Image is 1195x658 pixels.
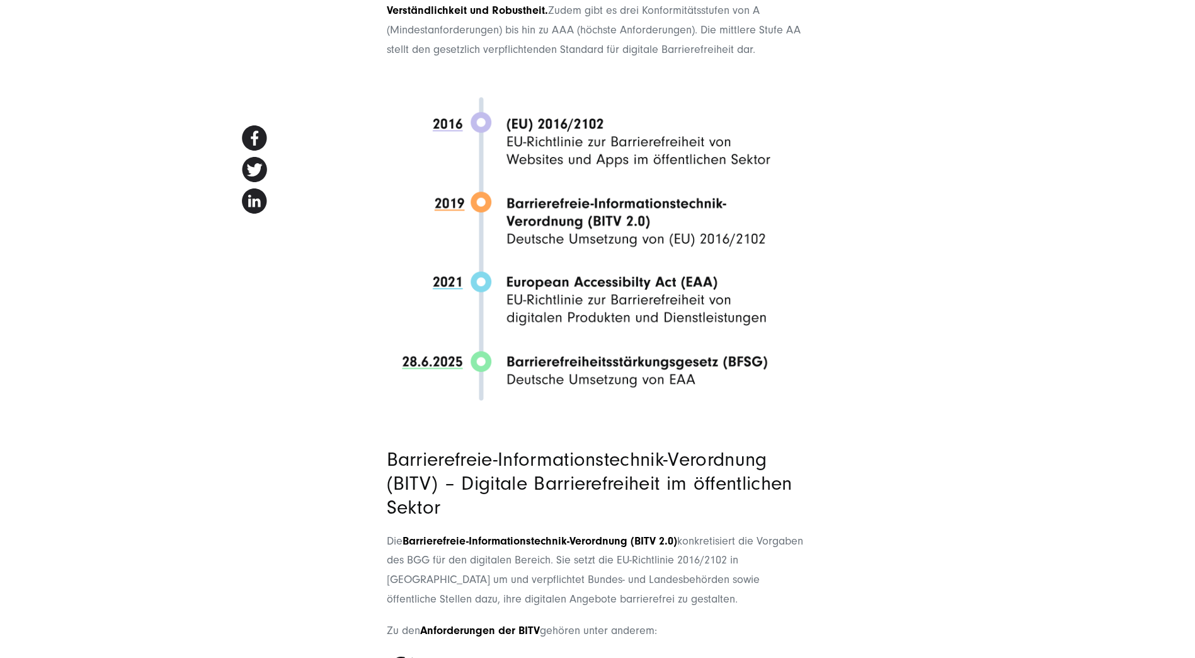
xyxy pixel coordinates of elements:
img: Share on facebook [242,125,267,150]
p: Die konkretisiert die Vorgaben des BGG für den digitalen Bereich. Sie setzt die EU-Richtlinie 201... [387,532,809,609]
span: Anforderungen der BITV [420,624,540,637]
img: Share on twitter [242,157,267,182]
p: Zu den gehören unter anderem: [387,621,809,641]
span: Barrierefreie-Informationstechnik-Verordnung (BITV 2.0) [403,534,677,548]
h3: Barrierefreie-Informationstechnik-Verordnung (BITV) – Digitale Barrierefreiheit im öffentlichen S... [387,423,809,519]
img: Share on linkedin [242,188,267,213]
img: Zeitstrahl zur Entwicklung der Barrierefreiheitsgesetzgebung in der EU und Deutschland. Die Meile... [387,91,809,411]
